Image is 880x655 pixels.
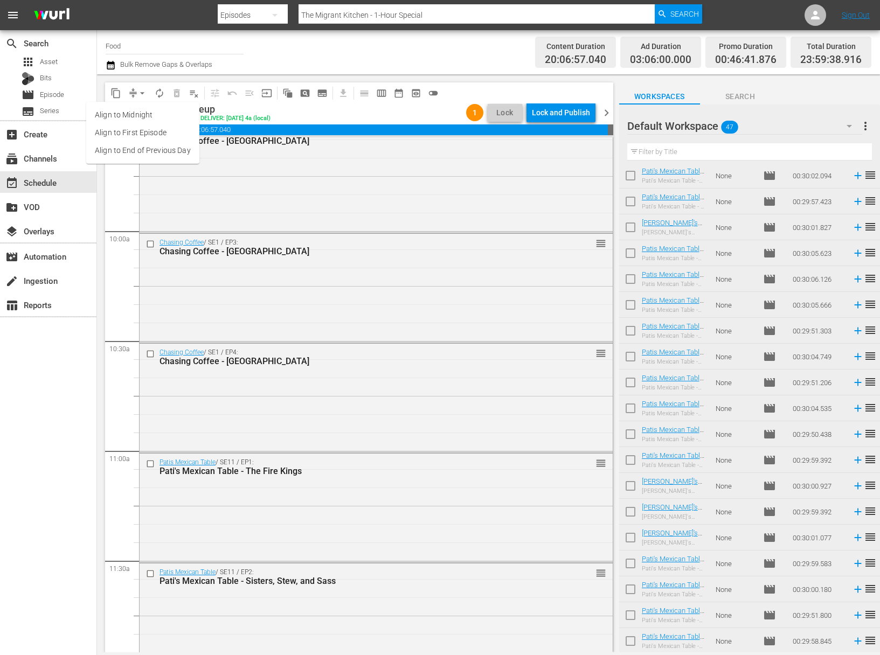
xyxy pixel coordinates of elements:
[40,73,52,83] span: Bits
[852,402,864,414] svg: Add to Schedule
[6,9,19,22] span: menu
[788,576,848,602] td: 00:30:00.180
[642,555,704,571] a: Pati's Mexican Table - Paquimé & Pecans
[203,82,224,103] span: Customize Events
[852,506,864,518] svg: Add to Schedule
[788,525,848,551] td: 00:30:01.077
[711,370,759,395] td: None
[186,124,608,135] span: 20:06:57.040
[86,142,199,159] li: Align to End of Previous Day
[721,116,738,138] span: 47
[642,332,707,339] div: Patis Mexican Table - Tradition and Innovation
[642,632,704,649] a: Pati's Mexican Table - Hidden Guachochi
[852,170,864,182] svg: Add to Schedule
[788,602,848,628] td: 00:29:51.800
[160,466,554,476] div: Pati's Mexican Table - The Fire Kings
[852,325,864,337] svg: Add to Schedule
[40,106,59,116] span: Series
[788,421,848,447] td: 00:29:50.438
[788,395,848,421] td: 00:30:04.535
[711,602,759,628] td: None
[160,128,554,146] div: / SE1 / EP2:
[763,195,776,208] span: Episode
[545,54,606,66] span: 20:06:57.040
[711,292,759,318] td: None
[642,400,707,416] a: Patis Mexican Table - Double Vallarta
[864,505,877,518] span: reorder
[711,576,759,602] td: None
[630,54,691,66] span: 03:06:00.000
[864,350,877,363] span: reorder
[642,607,704,631] a: Pati's Mexican Table - Chihuahua's Cheesiest Cheese
[800,39,862,54] div: Total Duration
[788,344,848,370] td: 00:30:04.749
[86,124,199,142] li: Align to First Episode
[711,447,759,473] td: None
[864,298,877,311] span: reorder
[22,88,34,101] span: Episode
[595,238,606,249] span: reorder
[241,85,258,102] span: Fill episodes with ad slates
[5,275,18,288] span: Ingestion
[189,88,199,99] span: playlist_remove_outlined
[5,225,18,238] span: Overlays
[864,479,877,492] span: reorder
[160,458,216,466] a: Patis Mexican Table
[642,617,707,624] div: Pati's Mexican Table - Chihuahua's Cheesiest Cheese
[5,128,18,141] span: Create
[763,221,776,234] span: Episode
[619,90,700,103] span: Workspaces
[5,250,18,263] span: Automation
[864,272,877,285] span: reorder
[261,88,272,99] span: input
[655,4,702,24] button: Search
[185,85,203,102] span: Clear Lineup
[864,246,877,259] span: reorder
[763,557,776,570] span: Episode
[526,103,595,122] button: Lock and Publish
[763,298,776,311] span: Episode
[852,583,864,595] svg: Add to Schedule
[852,532,864,543] svg: Add to Schedule
[642,591,707,598] div: Pati's Mexican Table - The Magic of [PERSON_NAME]
[642,203,707,210] div: Pati's Mexican Table - A Day With [PERSON_NAME]
[642,410,707,417] div: Patis Mexican Table - Double Vallarta
[788,499,848,525] td: 00:29:59.392
[642,503,702,527] a: [PERSON_NAME]'s Mexican Table - Revolutionary Bites
[275,82,296,103] span: Refresh All Search Blocks
[595,347,606,358] button: reorder
[160,349,554,366] div: / SE1 / EP4:
[160,356,554,366] div: Chasing Coffee - [GEOGRAPHIC_DATA]
[864,608,877,621] span: reorder
[428,88,439,99] span: toggle_off
[608,124,613,135] span: 00:00:21.084
[185,103,271,115] div: Lineup
[642,374,707,390] a: Patis Mexican Table - The Heart of Tequila
[763,479,776,492] span: Episode
[864,194,877,207] span: reorder
[788,189,848,214] td: 00:29:57.423
[763,324,776,337] span: Episode
[160,576,554,586] div: Pati's Mexican Table - Sisters, Stew, and Sass
[864,556,877,569] span: reorder
[763,428,776,441] span: Episode
[852,609,864,621] svg: Add to Schedule
[763,247,776,260] span: Episode
[763,273,776,285] span: Episode
[711,395,759,421] td: None
[5,201,18,214] span: VOD
[859,120,872,133] span: more_vert
[466,108,483,117] span: 1
[642,529,702,553] a: [PERSON_NAME]'s Mexican Table - Cowboy Life
[627,111,862,141] div: Default Workspace
[711,318,759,344] td: None
[595,567,606,579] span: reorder
[711,266,759,292] td: None
[763,635,776,647] span: Episode
[788,214,848,240] td: 00:30:01.827
[595,567,606,578] button: reorder
[642,177,707,184] div: Pati's Mexican Table - [US_STATE] BBQ in the Orange Belt
[314,85,331,102] span: Create Series Block
[852,635,864,647] svg: Add to Schedule
[700,90,781,103] span: Search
